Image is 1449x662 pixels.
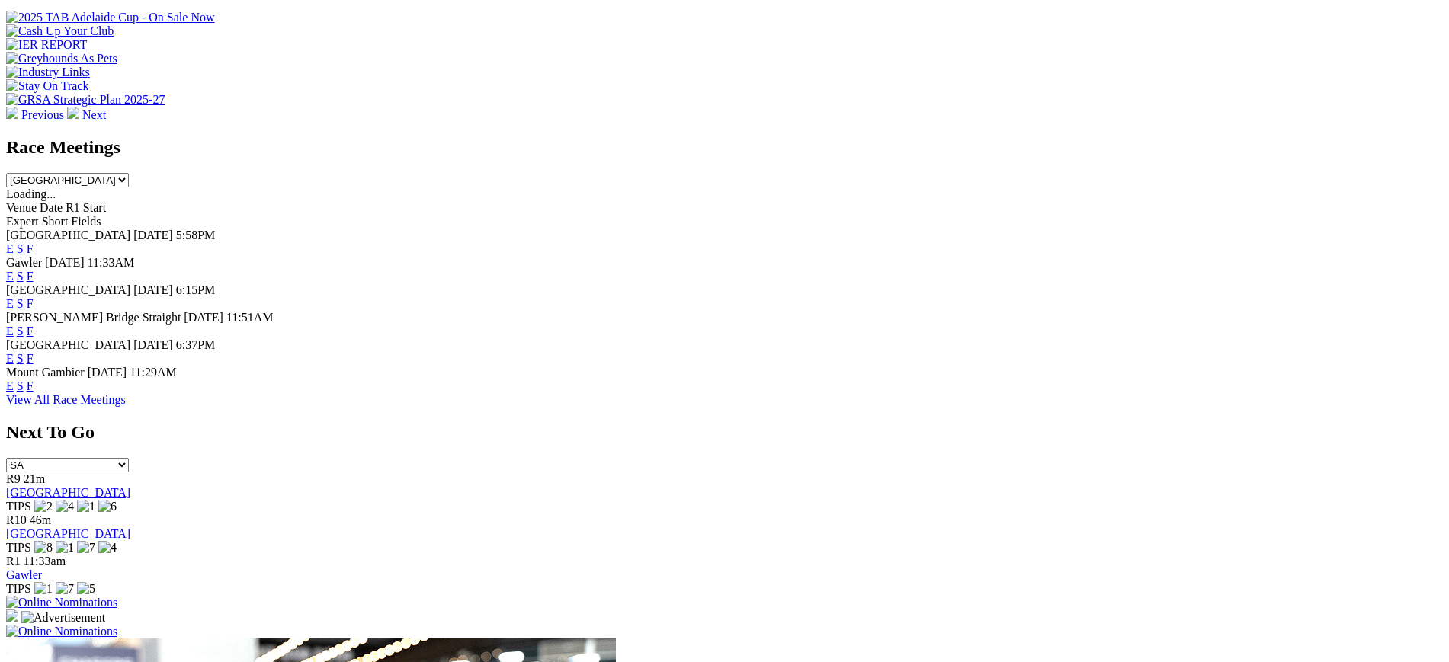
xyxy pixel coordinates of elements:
span: [DATE] [45,256,85,269]
img: 4 [98,541,117,555]
span: [GEOGRAPHIC_DATA] [6,229,130,241]
a: F [27,325,34,337]
span: TIPS [6,582,31,595]
span: [DATE] [133,338,173,351]
a: S [17,270,24,283]
span: [DATE] [184,311,223,324]
img: Stay On Track [6,79,88,93]
span: 6:15PM [176,283,216,296]
a: E [6,379,14,392]
span: [GEOGRAPHIC_DATA] [6,338,130,351]
img: 1 [56,541,74,555]
span: [DATE] [88,366,127,379]
img: 7 [56,582,74,596]
a: F [27,297,34,310]
a: S [17,325,24,337]
img: chevron-right-pager-white.svg [67,107,79,119]
a: F [27,270,34,283]
img: 2 [34,500,53,513]
span: 11:33am [24,555,66,568]
span: Gawler [6,256,42,269]
span: [PERSON_NAME] Bridge Straight [6,311,181,324]
img: GRSA Strategic Plan 2025-27 [6,93,165,107]
img: Advertisement [21,611,105,625]
a: E [6,325,14,337]
span: 46m [30,513,51,526]
img: 7 [77,541,95,555]
a: S [17,297,24,310]
a: Previous [6,108,67,121]
span: Short [42,215,69,228]
a: F [27,379,34,392]
span: [DATE] [133,283,173,296]
img: 2025 TAB Adelaide Cup - On Sale Now [6,11,215,24]
a: [GEOGRAPHIC_DATA] [6,527,130,540]
a: View All Race Meetings [6,393,126,406]
a: E [6,352,14,365]
img: Online Nominations [6,596,117,609]
img: 6 [98,500,117,513]
img: Online Nominations [6,625,117,638]
span: R10 [6,513,27,526]
span: R1 Start [66,201,106,214]
a: E [6,270,14,283]
img: 5 [77,582,95,596]
span: TIPS [6,500,31,513]
img: Cash Up Your Club [6,24,114,38]
span: Date [40,201,63,214]
a: S [17,379,24,392]
span: 5:58PM [176,229,216,241]
span: Fields [71,215,101,228]
img: 1 [34,582,53,596]
span: Next [82,108,106,121]
img: chevron-left-pager-white.svg [6,107,18,119]
img: 15187_Greyhounds_GreysPlayCentral_Resize_SA_WebsiteBanner_300x115_2025.jpg [6,609,18,622]
a: [GEOGRAPHIC_DATA] [6,486,130,499]
a: Gawler [6,568,42,581]
a: Next [67,108,106,121]
span: 11:29AM [130,366,177,379]
span: Previous [21,108,64,121]
img: 8 [34,541,53,555]
a: S [17,242,24,255]
span: TIPS [6,541,31,554]
span: [GEOGRAPHIC_DATA] [6,283,130,296]
span: Mount Gambier [6,366,85,379]
h2: Next To Go [6,422,1443,443]
a: F [27,352,34,365]
span: [DATE] [133,229,173,241]
img: 1 [77,500,95,513]
span: 21m [24,472,45,485]
span: 11:51AM [226,311,274,324]
span: Venue [6,201,37,214]
span: 11:33AM [88,256,135,269]
a: F [27,242,34,255]
img: Greyhounds As Pets [6,52,117,66]
a: S [17,352,24,365]
span: 6:37PM [176,338,216,351]
a: E [6,297,14,310]
a: E [6,242,14,255]
span: R9 [6,472,21,485]
h2: Race Meetings [6,137,1443,158]
img: Industry Links [6,66,90,79]
span: Expert [6,215,39,228]
span: Loading... [6,187,56,200]
img: IER REPORT [6,38,87,52]
img: 4 [56,500,74,513]
span: R1 [6,555,21,568]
